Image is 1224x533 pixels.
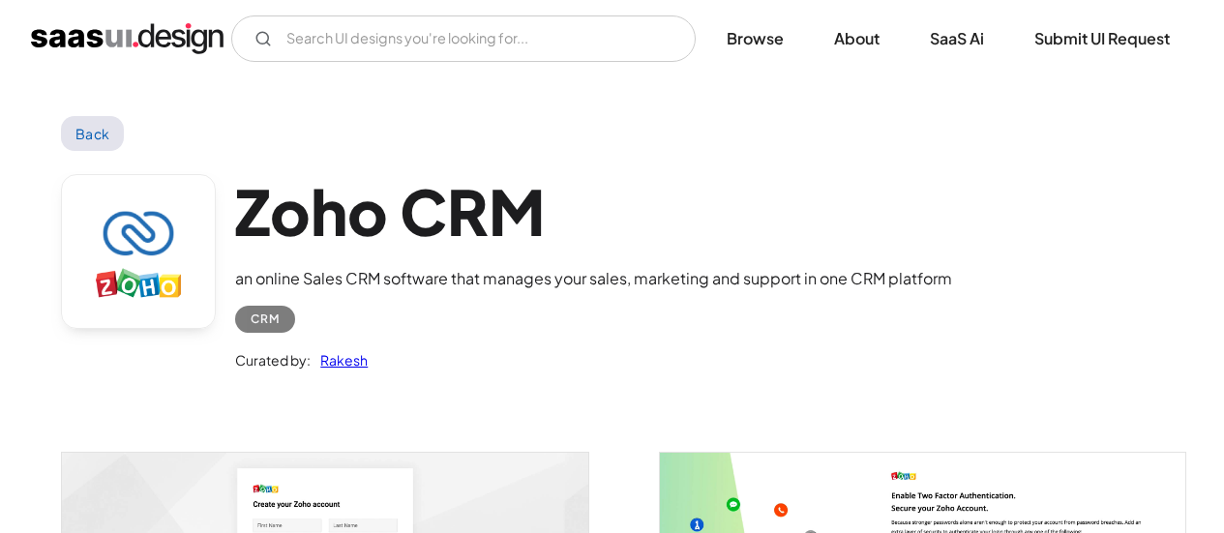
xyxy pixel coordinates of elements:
form: Email Form [231,15,696,62]
a: About [811,17,903,60]
div: CRM [251,308,280,331]
div: an online Sales CRM software that manages your sales, marketing and support in one CRM platform [235,267,952,290]
h1: Zoho CRM [235,174,952,249]
a: Rakesh [311,348,368,371]
a: Submit UI Request [1011,17,1193,60]
div: Curated by: [235,348,311,371]
a: Browse [703,17,807,60]
input: Search UI designs you're looking for... [231,15,696,62]
a: Back [61,116,124,151]
a: home [31,23,224,54]
a: SaaS Ai [907,17,1007,60]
